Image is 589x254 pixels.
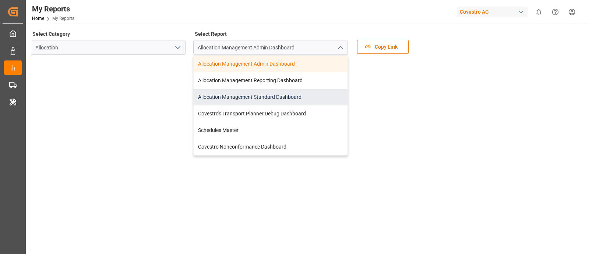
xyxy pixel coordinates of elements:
span: Copy Link [371,43,401,51]
div: Allocation Management Reporting Dashboard [194,72,348,89]
input: Type to search/select [193,41,348,55]
a: Home [32,16,44,21]
div: Allocation Management Standard Dashboard [194,89,348,105]
div: Covestro AG [457,7,528,17]
button: Help Center [547,4,564,20]
div: My Reports [32,3,74,14]
label: Select Category [31,29,71,39]
button: Covestro AG [457,5,530,19]
div: Schedules Master [194,122,348,139]
input: Type to search/select [31,41,186,55]
button: show 0 new notifications [530,4,547,20]
div: Allocation Management Admin Dashboard [194,56,348,72]
label: Select Report [193,29,228,39]
button: close menu [334,42,345,53]
button: Copy Link [357,40,409,54]
button: open menu [172,42,183,53]
div: Covestro's Transport Planner Debug Dashboard [194,105,348,122]
div: Covestro Nonconformance Dashboard [194,139,348,155]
